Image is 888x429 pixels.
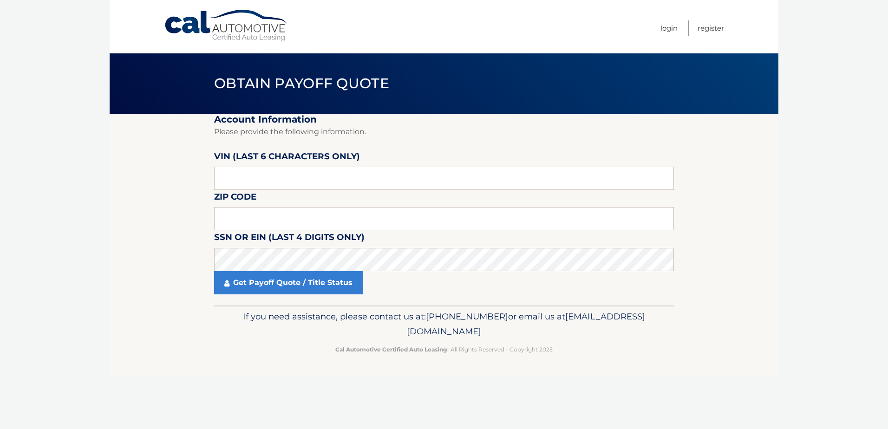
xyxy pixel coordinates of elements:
a: Cal Automotive [164,9,289,42]
strong: Cal Automotive Certified Auto Leasing [335,346,447,353]
a: Login [660,20,678,36]
label: VIN (last 6 characters only) [214,149,360,167]
p: If you need assistance, please contact us at: or email us at [220,309,668,339]
label: Zip Code [214,190,256,207]
label: SSN or EIN (last 4 digits only) [214,230,365,247]
p: Please provide the following information. [214,125,674,138]
span: [PHONE_NUMBER] [426,311,508,322]
span: Obtain Payoff Quote [214,75,389,92]
a: Get Payoff Quote / Title Status [214,271,363,294]
h2: Account Information [214,114,674,125]
p: - All Rights Reserved - Copyright 2025 [220,344,668,354]
a: Register [698,20,724,36]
